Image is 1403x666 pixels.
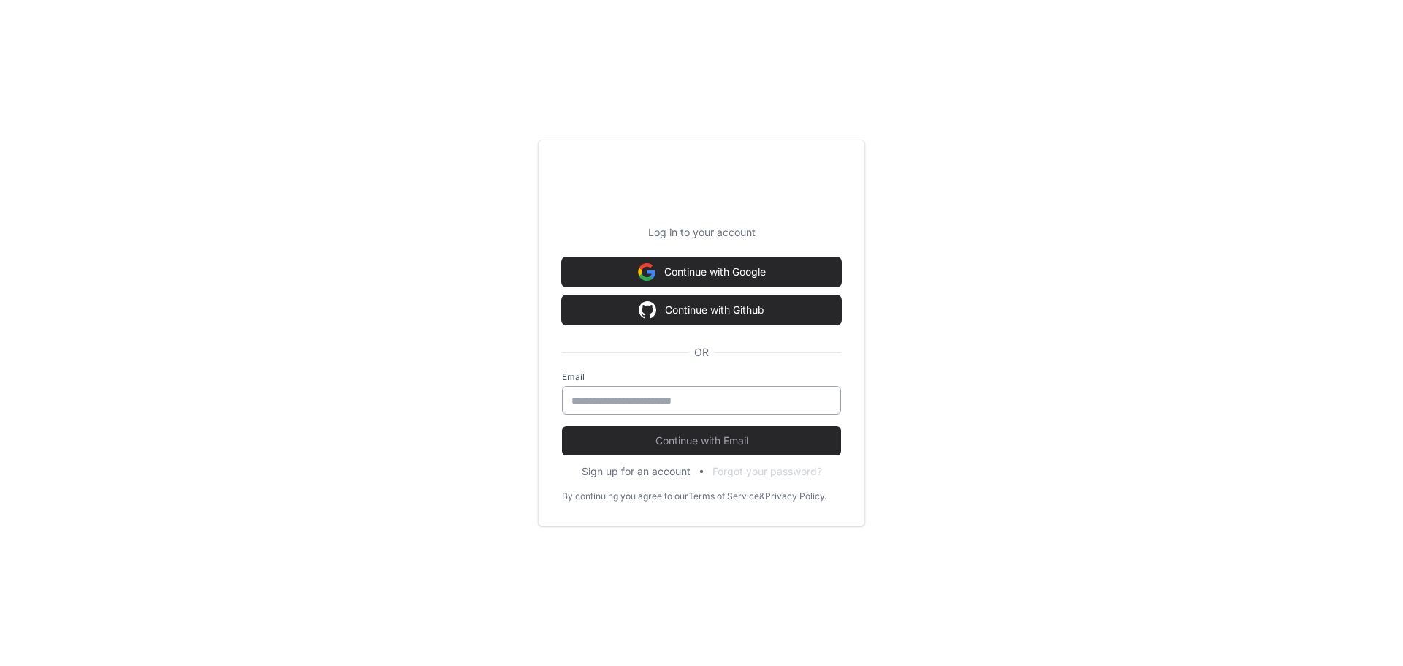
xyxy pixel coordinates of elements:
div: By continuing you agree to our [562,491,688,502]
label: Email [562,371,841,383]
button: Continue with Github [562,295,841,325]
a: Terms of Service [688,491,759,502]
button: Forgot your password? [712,464,822,479]
span: Continue with Email [562,434,841,448]
button: Continue with Google [562,257,841,287]
button: Sign up for an account [582,464,691,479]
p: Log in to your account [562,225,841,240]
a: Privacy Policy. [765,491,826,502]
img: Sign in with google [638,257,655,287]
button: Continue with Email [562,426,841,455]
span: OR [688,345,715,360]
img: Sign in with google [639,295,656,325]
div: & [759,491,765,502]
